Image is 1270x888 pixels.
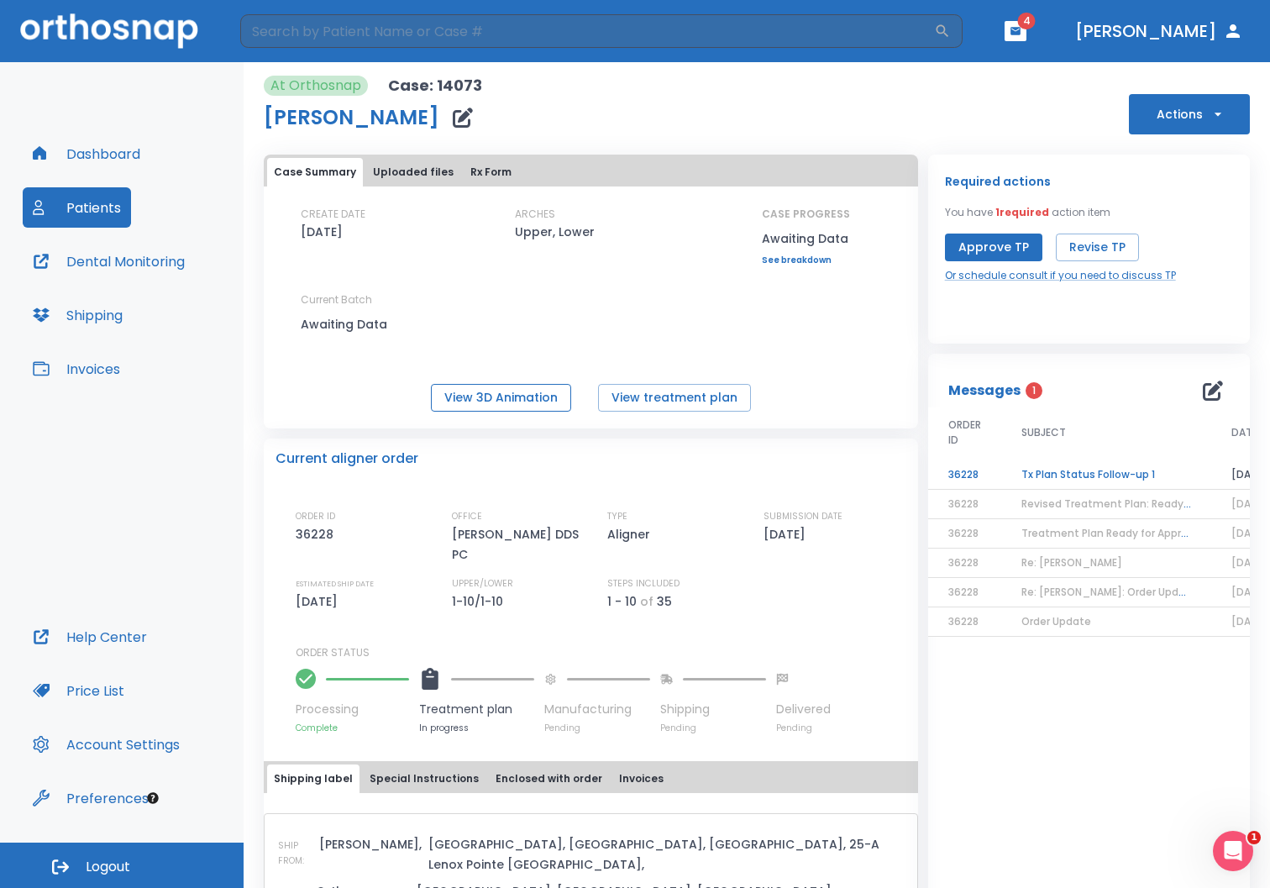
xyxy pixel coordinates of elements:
[23,724,190,765] button: Account Settings
[1231,497,1267,511] span: [DATE]
[1018,13,1036,29] span: 4
[301,314,452,334] p: Awaiting Data
[515,207,555,222] p: ARCHES
[1021,555,1122,570] span: Re: [PERSON_NAME]
[1129,94,1250,134] button: Actions
[1056,234,1139,261] button: Revise TP
[23,670,134,711] button: Price List
[296,509,335,524] p: ORDER ID
[278,838,312,869] p: SHIP FROM:
[489,765,609,793] button: Enclosed with order
[296,722,409,734] p: Complete
[762,207,850,222] p: CASE PROGRESS
[660,722,766,734] p: Pending
[1231,526,1267,540] span: [DATE]
[1247,831,1261,844] span: 1
[267,158,915,187] div: tabs
[419,722,534,734] p: In progress
[607,509,627,524] p: TYPE
[1068,16,1250,46] button: [PERSON_NAME]
[363,765,485,793] button: Special Instructions
[270,76,361,96] p: At Orthosnap
[948,585,979,599] span: 36228
[264,108,439,128] h1: [PERSON_NAME]
[23,187,131,228] button: Patients
[431,384,571,412] button: View 3D Animation
[452,576,513,591] p: UPPER/LOWER
[296,645,906,660] p: ORDER STATUS
[428,834,904,875] p: [GEOGRAPHIC_DATA], [GEOGRAPHIC_DATA], [GEOGRAPHIC_DATA], 25-A Lenox Pointe [GEOGRAPHIC_DATA],
[764,509,842,524] p: SUBMISSION DATE
[515,222,595,242] p: Upper, Lower
[86,858,130,876] span: Logout
[240,14,934,48] input: Search by Patient Name or Case #
[764,524,811,544] p: [DATE]
[301,207,365,222] p: CREATE DATE
[945,234,1042,261] button: Approve TP
[948,614,979,628] span: 36228
[296,524,339,544] p: 36228
[607,591,637,612] p: 1 - 10
[776,701,831,718] p: Delivered
[1021,526,1206,540] span: Treatment Plan Ready for Approval!
[419,701,534,718] p: Treatment plan
[23,134,150,174] button: Dashboard
[657,591,672,612] p: 35
[296,576,374,591] p: ESTIMATED SHIP DATE
[452,524,595,565] p: [PERSON_NAME] DDS PC
[1021,497,1248,511] span: Revised Treatment Plan: Ready for Approval
[544,722,650,734] p: Pending
[607,524,656,544] p: Aligner
[452,591,509,612] p: 1-10/1-10
[301,222,343,242] p: [DATE]
[296,701,409,718] p: Processing
[20,13,198,48] img: Orthosnap
[776,722,831,734] p: Pending
[267,765,359,793] button: Shipping label
[928,460,1001,490] td: 36228
[366,158,460,187] button: Uploaded files
[1026,382,1042,399] span: 1
[1213,831,1253,871] iframe: Intercom live chat
[267,158,363,187] button: Case Summary
[296,591,344,612] p: [DATE]
[319,834,422,854] p: [PERSON_NAME],
[23,349,130,389] button: Invoices
[1021,425,1066,440] span: SUBJECT
[948,497,979,511] span: 36228
[267,765,915,793] div: tabs
[544,701,650,718] p: Manufacturing
[23,241,195,281] a: Dental Monitoring
[598,384,751,412] button: View treatment plan
[23,295,133,335] button: Shipping
[1231,555,1267,570] span: [DATE]
[948,418,981,448] span: ORDER ID
[948,555,979,570] span: 36228
[276,449,418,469] p: Current aligner order
[948,526,979,540] span: 36228
[145,791,160,806] div: Tooltip anchor
[1231,585,1267,599] span: [DATE]
[1231,425,1257,440] span: DATE
[762,255,850,265] a: See breakdown
[1231,614,1267,628] span: [DATE]
[948,381,1021,401] p: Messages
[660,701,766,718] p: Shipping
[388,76,482,96] p: Case: 14073
[612,765,670,793] button: Invoices
[452,509,482,524] p: OFFICE
[23,617,157,657] a: Help Center
[945,205,1110,220] p: You have action item
[762,229,850,249] p: Awaiting Data
[301,292,452,307] p: Current Batch
[1021,614,1091,628] span: Order Update
[23,778,159,818] button: Preferences
[464,158,518,187] button: Rx Form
